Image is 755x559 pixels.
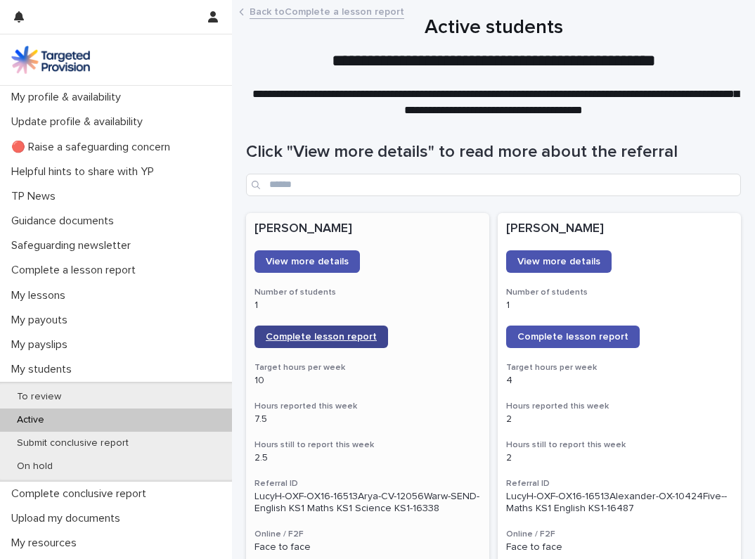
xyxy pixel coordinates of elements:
[506,221,733,237] p: [PERSON_NAME]
[6,115,154,129] p: Update profile & availability
[506,541,733,553] p: Face to face
[517,257,600,266] span: View more details
[6,314,79,327] p: My payouts
[254,452,481,464] p: 2.5
[254,326,388,348] a: Complete lesson report
[506,375,733,387] p: 4
[6,239,142,252] p: Safeguarding newsletter
[506,326,640,348] a: Complete lesson report
[506,300,733,311] p: 1
[6,264,147,277] p: Complete a lesson report
[506,250,612,273] a: View more details
[506,413,733,425] p: 2
[6,91,132,104] p: My profile & availability
[6,363,83,376] p: My students
[506,452,733,464] p: 2
[506,439,733,451] h3: Hours still to report this week
[506,478,733,489] h3: Referral ID
[254,491,481,515] p: LucyH-OXF-OX16-16513Arya-CV-12056Warw-SEND-English KS1 Maths KS1 Science KS1-16338
[254,478,481,489] h3: Referral ID
[254,221,481,237] p: [PERSON_NAME]
[6,414,56,426] p: Active
[254,439,481,451] h3: Hours still to report this week
[6,536,88,550] p: My resources
[6,141,181,154] p: 🔴 Raise a safeguarding concern
[506,401,733,412] h3: Hours reported this week
[254,413,481,425] p: 7.5
[506,529,733,540] h3: Online / F2F
[254,362,481,373] h3: Target hours per week
[246,16,741,40] h1: Active students
[6,391,72,403] p: To review
[254,375,481,387] p: 10
[246,142,741,162] h1: Click "View more details" to read more about the referral
[254,300,481,311] p: 1
[6,214,125,228] p: Guidance documents
[506,287,733,298] h3: Number of students
[6,165,165,179] p: Helpful hints to share with YP
[6,190,67,203] p: TP News
[254,541,481,553] p: Face to face
[6,338,79,352] p: My payslips
[506,362,733,373] h3: Target hours per week
[266,332,377,342] span: Complete lesson report
[6,461,64,473] p: On hold
[517,332,628,342] span: Complete lesson report
[254,401,481,412] h3: Hours reported this week
[11,46,90,74] img: M5nRWzHhSzIhMunXDL62
[6,487,157,501] p: Complete conclusive report
[246,174,741,196] input: Search
[254,529,481,540] h3: Online / F2F
[266,257,349,266] span: View more details
[506,491,733,515] p: LucyH-OXF-OX16-16513Alexander-OX-10424Five--Maths KS1 English KS1-16487
[254,250,360,273] a: View more details
[6,437,140,449] p: Submit conclusive report
[6,289,77,302] p: My lessons
[254,287,481,298] h3: Number of students
[250,3,404,19] a: Back toComplete a lesson report
[6,512,131,525] p: Upload my documents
